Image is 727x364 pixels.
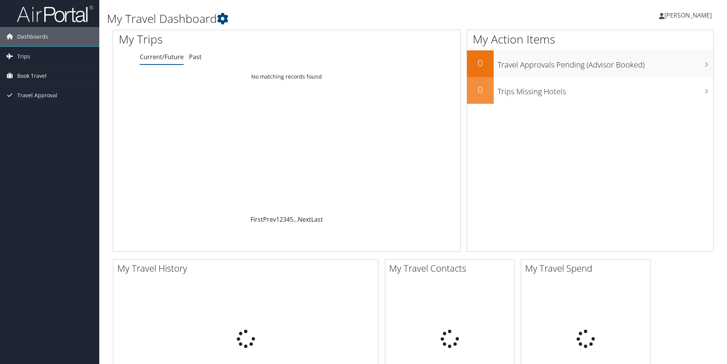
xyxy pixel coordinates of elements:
[276,215,279,224] a: 1
[664,11,712,19] span: [PERSON_NAME]
[119,31,310,47] h1: My Trips
[467,83,494,96] h2: 0
[498,56,713,70] h3: Travel Approvals Pending (Advisor Booked)
[250,215,263,224] a: First
[17,5,93,23] img: airportal-logo.png
[389,262,514,275] h2: My Travel Contacts
[17,27,48,46] span: Dashboards
[17,86,57,105] span: Travel Approval
[279,215,283,224] a: 2
[467,50,713,77] a: 0Travel Approvals Pending (Advisor Booked)
[117,262,378,275] h2: My Travel History
[140,53,184,61] a: Current/Future
[659,4,719,27] a: [PERSON_NAME]
[298,215,311,224] a: Next
[467,77,713,104] a: 0Trips Missing Hotels
[498,82,713,97] h3: Trips Missing Hotels
[286,215,290,224] a: 4
[525,262,650,275] h2: My Travel Spend
[467,31,713,47] h1: My Action Items
[113,70,460,84] td: No matching records found
[467,56,494,69] h2: 0
[283,215,286,224] a: 3
[311,215,323,224] a: Last
[293,215,298,224] span: …
[189,53,202,61] a: Past
[263,215,276,224] a: Prev
[290,215,293,224] a: 5
[17,66,47,85] span: Book Travel
[107,11,515,27] h1: My Travel Dashboard
[17,47,30,66] span: Trips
